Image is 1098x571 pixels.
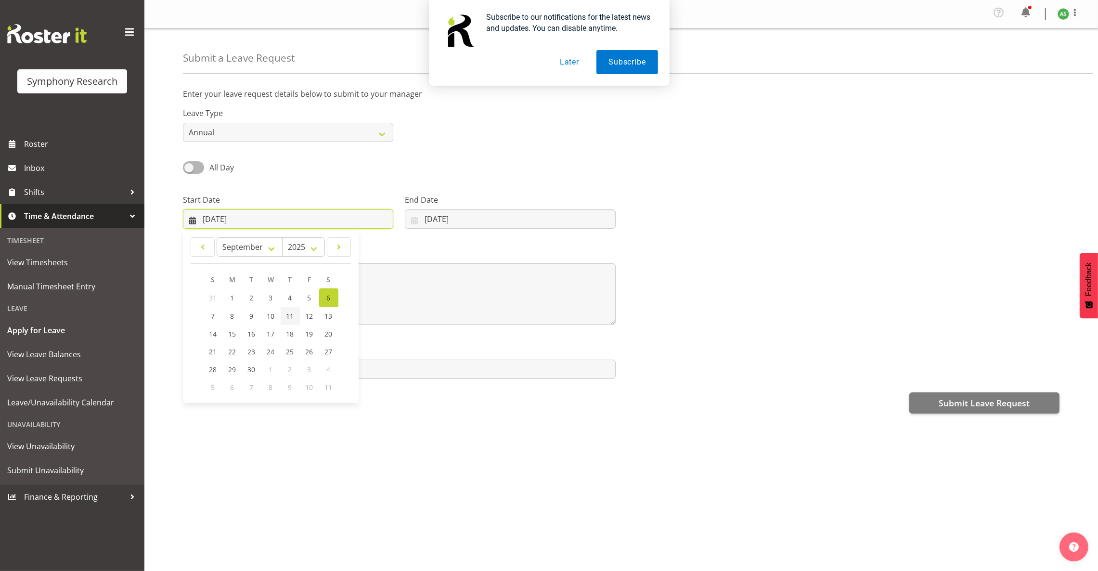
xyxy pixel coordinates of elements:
span: 28 [209,365,217,374]
input: Click to select... [183,209,393,229]
span: 22 [229,347,236,356]
button: Subscribe [596,50,658,74]
span: 16 [248,329,256,338]
a: 20 [319,325,338,343]
a: View Unavailability [2,434,142,458]
label: Start Date [183,194,393,206]
label: Message* [183,248,616,260]
span: T [250,275,254,284]
span: T [288,275,292,284]
a: 10 [261,307,281,325]
label: Attachment [183,344,616,356]
span: 2 [250,293,254,302]
span: Feedback [1085,262,1093,296]
span: 8 [231,311,234,321]
a: 30 [242,361,261,378]
a: 9 [242,307,261,325]
button: Feedback - Show survey [1080,253,1098,318]
button: Submit Leave Request [909,392,1059,414]
span: Apply for Leave [7,323,137,337]
span: 15 [229,329,236,338]
div: Unavailability [2,415,142,434]
a: View Timesheets [2,250,142,274]
span: S [327,275,331,284]
a: 19 [300,325,319,343]
a: 4 [281,288,300,307]
img: notification icon [440,12,479,50]
span: 10 [267,311,275,321]
a: Apply for Leave [2,318,142,342]
span: 13 [325,311,333,321]
span: 20 [325,329,333,338]
span: 23 [248,347,256,356]
span: 18 [286,329,294,338]
a: 2 [242,288,261,307]
span: 1 [231,293,234,302]
a: Leave/Unavailability Calendar [2,390,142,415]
span: 30 [248,365,256,374]
a: 23 [242,343,261,361]
a: 11 [281,307,300,325]
span: Submit Unavailability [7,463,137,478]
span: 19 [306,329,313,338]
span: 17 [267,329,275,338]
span: 25 [286,347,294,356]
span: 29 [229,365,236,374]
span: View Unavailability [7,439,137,454]
span: 21 [209,347,217,356]
span: All Day [209,162,234,173]
span: View Leave Balances [7,347,137,362]
a: 29 [223,361,242,378]
span: 1 [269,365,273,374]
span: 7 [250,383,254,392]
a: Submit Unavailability [2,458,142,482]
span: M [229,275,235,284]
span: 27 [325,347,333,356]
span: Finance & Reporting [24,490,125,504]
a: 3 [261,288,281,307]
span: 6 [231,383,234,392]
span: View Timesheets [7,255,137,270]
a: 16 [242,325,261,343]
span: 31 [209,293,217,302]
span: 3 [269,293,273,302]
div: Leave [2,298,142,318]
span: 8 [269,383,273,392]
a: 21 [204,343,223,361]
span: Manual Timesheet Entry [7,279,137,294]
span: 10 [306,383,313,392]
span: Submit Leave Request [939,397,1030,409]
label: Leave Type [183,107,393,119]
a: 17 [261,325,281,343]
span: Shifts [24,185,125,199]
a: 6 [319,288,338,307]
span: 4 [288,293,292,302]
span: Leave/Unavailability Calendar [7,395,137,410]
span: 11 [325,383,333,392]
a: 28 [204,361,223,378]
span: 6 [327,293,331,302]
span: S [211,275,215,284]
a: 14 [204,325,223,343]
a: 25 [281,343,300,361]
img: help-xxl-2.png [1069,542,1079,552]
label: End Date [405,194,615,206]
input: Click to select... [405,209,615,229]
span: W [268,275,274,284]
a: 5 [300,288,319,307]
a: 22 [223,343,242,361]
a: 18 [281,325,300,343]
a: 12 [300,307,319,325]
span: 11 [286,311,294,321]
a: 13 [319,307,338,325]
a: View Leave Requests [2,366,142,390]
span: 5 [308,293,311,302]
span: Inbox [24,161,140,175]
span: Roster [24,137,140,151]
a: 26 [300,343,319,361]
span: 14 [209,329,217,338]
a: View Leave Balances [2,342,142,366]
a: Manual Timesheet Entry [2,274,142,298]
span: 26 [306,347,313,356]
a: 8 [223,307,242,325]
